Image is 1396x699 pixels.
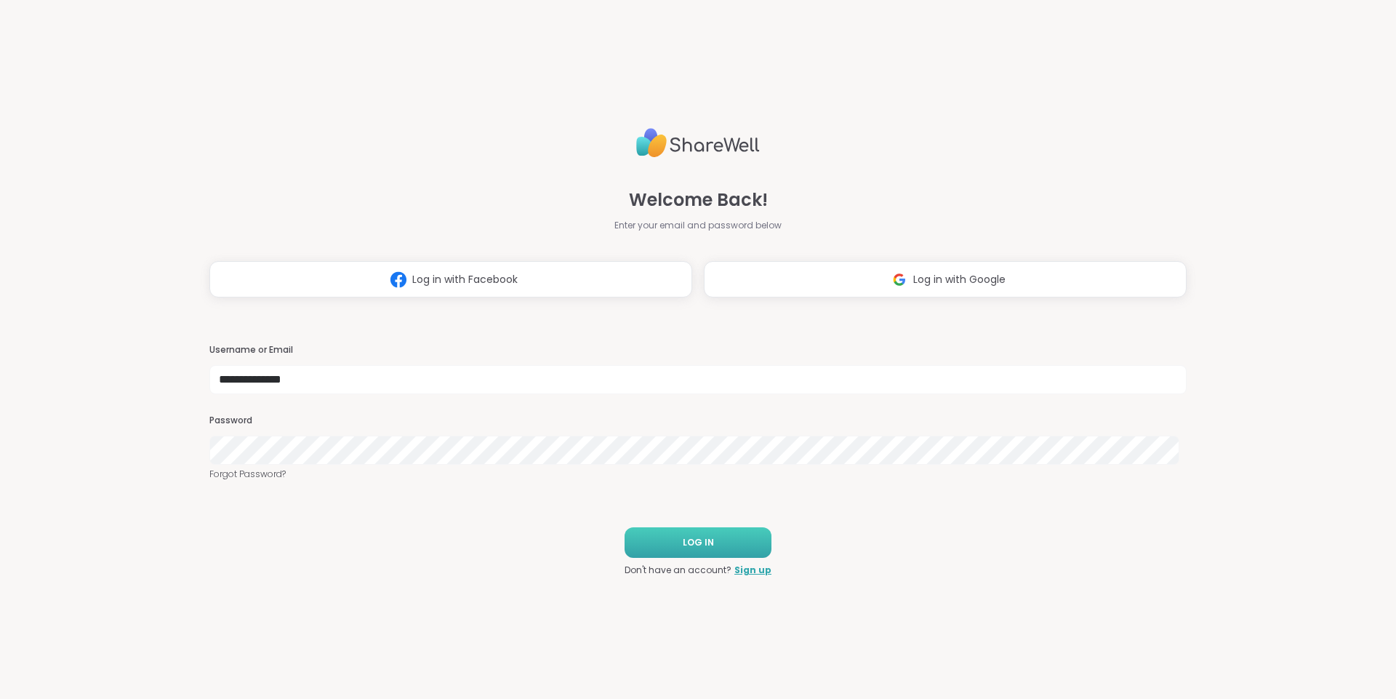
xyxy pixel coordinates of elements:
button: LOG IN [625,527,771,558]
span: LOG IN [683,536,714,549]
span: Log in with Google [913,272,1006,287]
a: Forgot Password? [209,468,1187,481]
button: Log in with Google [704,261,1187,297]
span: Don't have an account? [625,564,731,577]
img: ShareWell Logomark [385,266,412,293]
a: Sign up [734,564,771,577]
button: Log in with Facebook [209,261,692,297]
span: Welcome Back! [629,187,768,213]
img: ShareWell Logo [636,122,760,164]
span: Enter your email and password below [614,219,782,232]
h3: Password [209,415,1187,427]
span: Log in with Facebook [412,272,518,287]
img: ShareWell Logomark [886,266,913,293]
h3: Username or Email [209,344,1187,356]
